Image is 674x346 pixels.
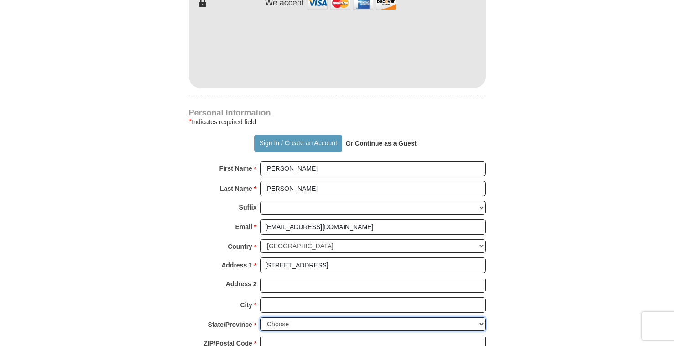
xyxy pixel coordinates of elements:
[228,240,252,253] strong: Country
[189,109,486,116] h4: Personal Information
[345,140,417,147] strong: Or Continue as a Guest
[221,259,252,272] strong: Address 1
[219,162,252,175] strong: First Name
[240,299,252,311] strong: City
[208,318,252,331] strong: State/Province
[226,278,257,290] strong: Address 2
[235,220,252,233] strong: Email
[254,135,342,152] button: Sign In / Create an Account
[239,201,257,214] strong: Suffix
[220,182,252,195] strong: Last Name
[189,116,486,127] div: Indicates required field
